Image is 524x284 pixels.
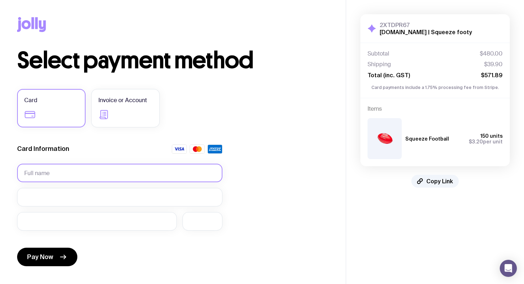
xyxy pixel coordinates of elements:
span: Shipping [368,61,391,68]
span: $39.90 [484,61,503,68]
iframe: Secure card number input frame [24,194,215,200]
input: Full name [17,164,222,182]
span: 150 units [481,133,503,139]
span: Copy Link [426,178,453,185]
span: Pay Now [27,253,53,261]
span: $480.00 [480,50,503,57]
button: Pay Now [17,248,77,266]
span: Card [24,96,37,105]
span: Subtotal [368,50,389,57]
h2: [DOMAIN_NAME] | Squeeze footy [380,28,472,36]
span: $571.89 [481,72,503,79]
p: Card payments include a 1.75% processing fee from Stripe. [368,84,503,91]
span: $3.20 [469,139,483,144]
div: Open Intercom Messenger [500,260,517,277]
h1: Select payment method [17,49,329,72]
span: Invoice or Account [98,96,147,105]
h3: Squeeze Football [405,136,449,142]
h4: Items [368,105,503,112]
span: per unit [469,139,503,144]
iframe: Secure expiration date input frame [24,218,170,225]
iframe: Secure CVC input frame [190,218,215,225]
button: Copy Link [411,175,459,188]
h3: 2XTDPR67 [380,21,472,28]
label: Card Information [17,144,69,153]
span: Total (inc. GST) [368,72,410,79]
